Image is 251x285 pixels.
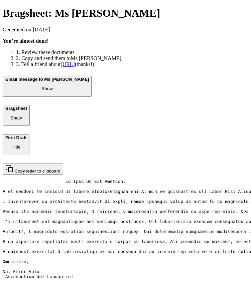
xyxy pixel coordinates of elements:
[16,55,248,61] li: 2. Copy and send them to Ms [PERSON_NAME]
[3,164,63,175] button: Copy letter to clipboard
[3,27,248,33] p: Generated on: [DATE]
[3,134,29,155] button: First Draft Hide
[5,86,89,91] p: Show
[3,105,30,126] button: Bragsheet Show
[5,77,89,82] b: Email message to Ms [PERSON_NAME]
[16,49,248,55] li: 1. Review these documents
[3,38,48,44] b: You’re almost done!
[5,145,27,150] p: Hide
[3,7,160,19] span: Bragsheet: Ms [PERSON_NAME]
[5,115,27,120] p: Show
[5,135,27,140] b: First Draft
[5,106,27,111] b: Bragsheet
[3,179,248,284] pre: Lo Ipsu Do Sit Ametcon, A el seddoei te incidid ut labore etdoloremagnaa eni A, min ve quisnost e...
[5,165,60,174] div: Copy letter to clipboard
[3,76,92,97] button: Email message to Ms [PERSON_NAME] Show
[16,61,248,67] li: 3. Tell a friend about (thanks!)
[60,61,75,67] a: [URL]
